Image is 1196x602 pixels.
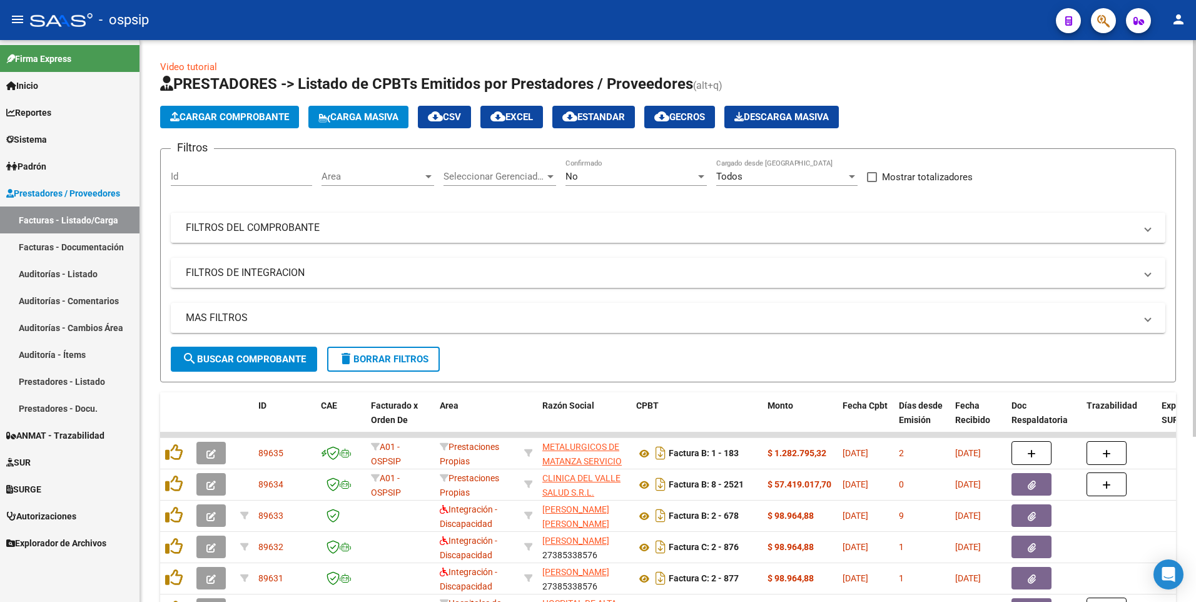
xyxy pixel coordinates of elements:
[327,347,440,372] button: Borrar Filtros
[1087,400,1137,411] span: Trazabilidad
[6,79,38,93] span: Inicio
[542,534,626,560] div: 27385338576
[894,392,950,447] datatable-header-cell: Días desde Emisión
[652,537,669,557] i: Descargar documento
[955,573,981,583] span: [DATE]
[258,542,283,552] span: 89632
[552,106,635,128] button: Estandar
[537,392,631,447] datatable-header-cell: Razón Social
[542,503,626,529] div: 27938548027
[542,567,609,577] span: [PERSON_NAME]
[258,448,283,458] span: 89635
[186,221,1135,235] mat-panel-title: FILTROS DEL COMPROBANTE
[182,354,306,365] span: Buscar Comprobante
[950,392,1006,447] datatable-header-cell: Fecha Recibido
[440,567,497,591] span: Integración - Discapacidad
[768,542,814,552] strong: $ 98.964,88
[1171,12,1186,27] mat-icon: person
[171,347,317,372] button: Buscar Comprobante
[724,106,839,128] button: Descarga Masiva
[542,565,626,591] div: 27385338576
[652,474,669,494] i: Descargar documento
[160,75,693,93] span: PRESTADORES -> Listado de CPBTs Emitidos por Prestadores / Proveedores
[843,573,868,583] span: [DATE]
[321,400,337,411] span: CAE
[899,448,904,458] span: 2
[768,448,826,458] strong: $ 1.282.795,32
[693,79,722,91] span: (alt+q)
[440,400,459,411] span: Area
[899,542,904,552] span: 1
[843,400,888,411] span: Fecha Cpbt
[843,448,868,458] span: [DATE]
[99,6,149,34] span: - ospsip
[435,392,519,447] datatable-header-cell: Area
[418,106,471,128] button: CSV
[669,480,744,490] strong: Factura B: 8 - 2521
[316,392,366,447] datatable-header-cell: CAE
[6,52,71,66] span: Firma Express
[1006,392,1082,447] datatable-header-cell: Doc Respaldatoria
[652,568,669,588] i: Descargar documento
[171,303,1165,333] mat-expansion-panel-header: MAS FILTROS
[843,511,868,521] span: [DATE]
[542,473,621,497] span: CLINICA DEL VALLE SALUD S.R.L.
[440,504,497,529] span: Integración - Discapacidad
[768,511,814,521] strong: $ 98.964,88
[6,106,51,120] span: Reportes
[6,186,120,200] span: Prestadores / Proveedores
[186,266,1135,280] mat-panel-title: FILTROS DE INTEGRACION
[6,509,76,523] span: Autorizaciones
[308,106,408,128] button: Carga Masiva
[428,111,461,123] span: CSV
[843,479,868,489] span: [DATE]
[338,354,428,365] span: Borrar Filtros
[171,213,1165,243] mat-expansion-panel-header: FILTROS DEL COMPROBANTE
[186,311,1135,325] mat-panel-title: MAS FILTROS
[171,258,1165,288] mat-expansion-panel-header: FILTROS DE INTEGRACION
[371,473,401,497] span: A01 - OSPSIP
[565,171,578,182] span: No
[838,392,894,447] datatable-header-cell: Fecha Cpbt
[899,573,904,583] span: 1
[338,351,353,366] mat-icon: delete
[371,400,418,425] span: Facturado x Orden De
[318,111,398,123] span: Carga Masiva
[899,511,904,521] span: 9
[1082,392,1157,447] datatable-header-cell: Trazabilidad
[490,111,533,123] span: EXCEL
[6,429,104,442] span: ANMAT - Trazabilidad
[440,536,497,560] span: Integración - Discapacidad
[542,471,626,497] div: 33710210549
[955,448,981,458] span: [DATE]
[6,133,47,146] span: Sistema
[899,400,943,425] span: Días desde Emisión
[371,442,401,466] span: A01 - OSPSIP
[669,511,739,521] strong: Factura B: 2 - 678
[669,449,739,459] strong: Factura B: 1 - 183
[768,479,831,489] strong: $ 57.419.017,70
[542,400,594,411] span: Razón Social
[170,111,289,123] span: Cargar Comprobante
[636,400,659,411] span: CPBT
[882,170,973,185] span: Mostrar totalizadores
[1153,559,1183,589] div: Open Intercom Messenger
[443,171,545,182] span: Seleccionar Gerenciador
[366,392,435,447] datatable-header-cell: Facturado x Orden De
[322,171,423,182] span: Area
[562,111,625,123] span: Estandar
[171,139,214,156] h3: Filtros
[542,440,626,466] div: 30718558286
[899,479,904,489] span: 0
[542,442,622,481] span: METALURGICOS DE MATANZA SERVICIO DE SALUD S.R.L.
[768,573,814,583] strong: $ 98.964,88
[955,511,981,521] span: [DATE]
[644,106,715,128] button: Gecros
[955,400,990,425] span: Fecha Recibido
[10,12,25,27] mat-icon: menu
[654,109,669,124] mat-icon: cloud_download
[542,504,609,529] span: [PERSON_NAME] [PERSON_NAME]
[258,400,266,411] span: ID
[490,109,505,124] mat-icon: cloud_download
[440,442,499,466] span: Prestaciones Propias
